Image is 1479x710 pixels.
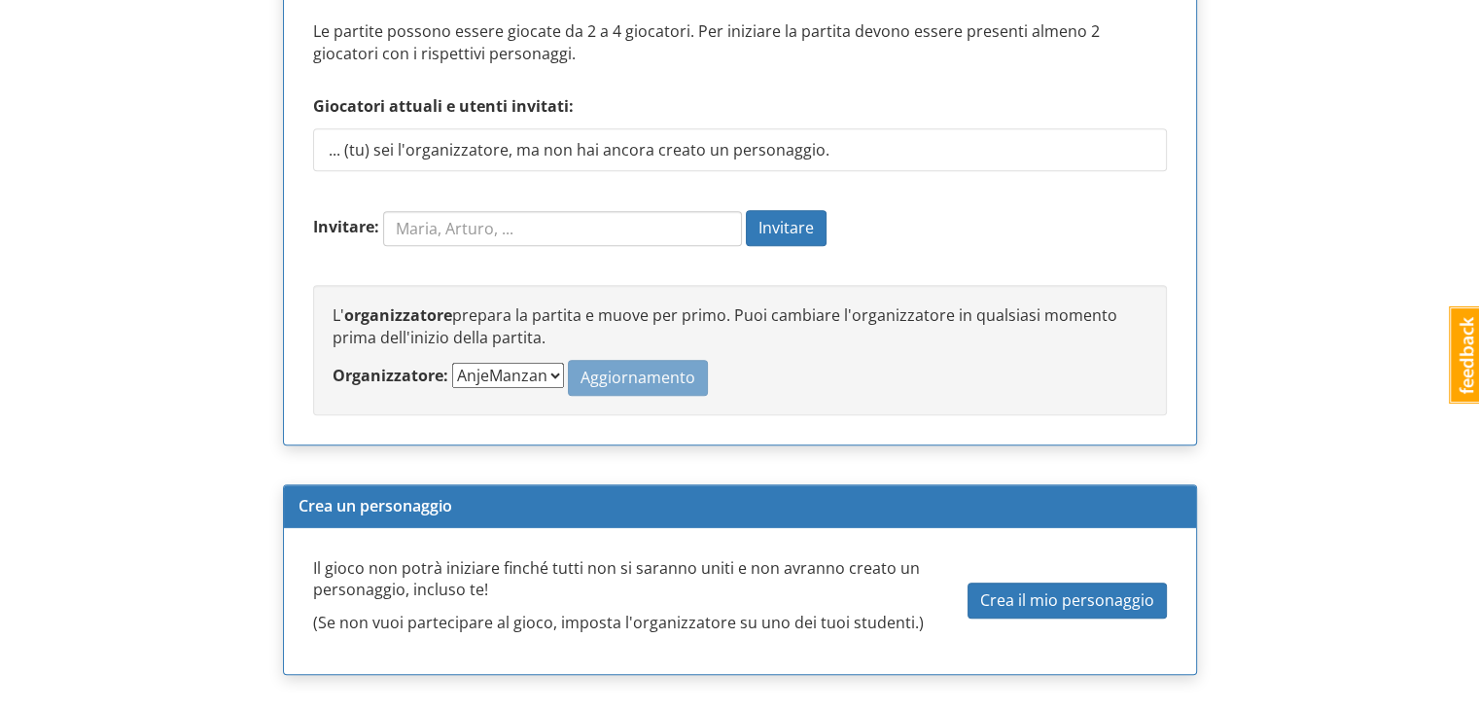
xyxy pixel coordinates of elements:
font: Il gioco non potrà iniziare finché tutti non si saranno uniti e non avranno creato un personaggio... [313,557,920,601]
font: organizzatore [344,304,452,326]
font: Invitare: [313,216,379,237]
font: Crea un personaggio [299,495,452,516]
font: Organizzatore: [333,365,448,386]
font: (Se non vuoi partecipare al gioco, imposta l'organizzatore su uno dei tuoi studenti.) [313,612,924,633]
input: Maria, Arturo, ... [383,211,742,246]
font: Giocatori attuali e utenti invitati: [313,95,574,117]
font: Invitare [758,217,814,238]
button: Crea il mio personaggio [968,583,1167,619]
font: Aggiornamento [581,367,695,388]
font: L' [333,304,344,326]
font: sei l'organizzatore, ma non hai ancora creato un personaggio. [373,139,829,160]
font: ... (tu) [329,139,370,160]
font: Crea il mio personaggio [980,589,1154,611]
button: Invitare [746,210,827,246]
font: prepara la partita e muove per primo. Puoi cambiare l'organizzatore in qualsiasi momento prima de... [333,304,1117,348]
button: Aggiornamento [568,360,708,396]
font: Le partite possono essere giocate da 2 a 4 giocatori. Per iniziare la partita devono essere prese... [313,20,1100,64]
